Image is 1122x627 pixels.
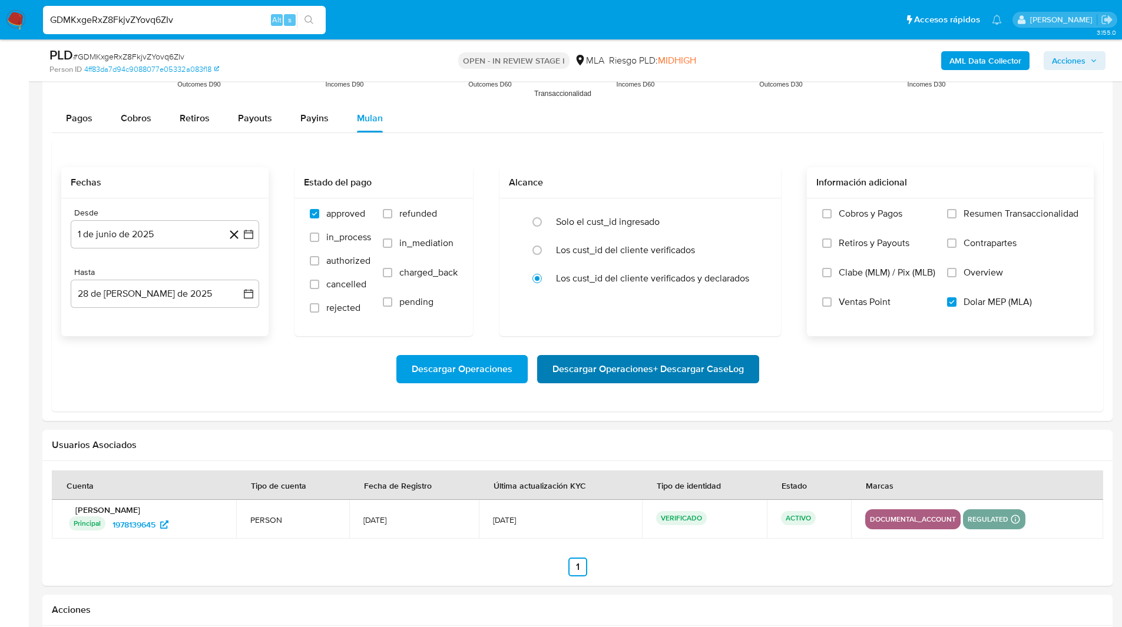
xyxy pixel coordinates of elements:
span: s [288,14,292,25]
div: MLA [574,54,604,67]
button: Acciones [1044,51,1106,70]
b: Person ID [49,64,82,75]
p: OPEN - IN REVIEW STAGE I [458,52,570,69]
a: 4ff83da7d94c9088077e05332a083f18 [84,64,219,75]
span: Accesos rápidos [914,14,980,26]
b: PLD [49,45,73,64]
button: search-icon [297,12,321,28]
span: Alt [272,14,282,25]
b: AML Data Collector [949,51,1021,70]
p: matiasagustin.white@mercadolibre.com [1030,14,1097,25]
h2: Usuarios Asociados [52,439,1103,451]
span: Acciones [1052,51,1085,70]
span: MIDHIGH [658,54,696,67]
button: AML Data Collector [941,51,1030,70]
span: 3.155.0 [1097,28,1116,37]
span: # GDMKxgeRxZ8FkjvZYovq6ZIv [73,51,184,62]
span: Riesgo PLD: [609,54,696,67]
h2: Acciones [52,604,1103,616]
a: Salir [1101,14,1113,26]
input: Buscar usuario o caso... [43,12,326,28]
a: Notificaciones [992,15,1002,25]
